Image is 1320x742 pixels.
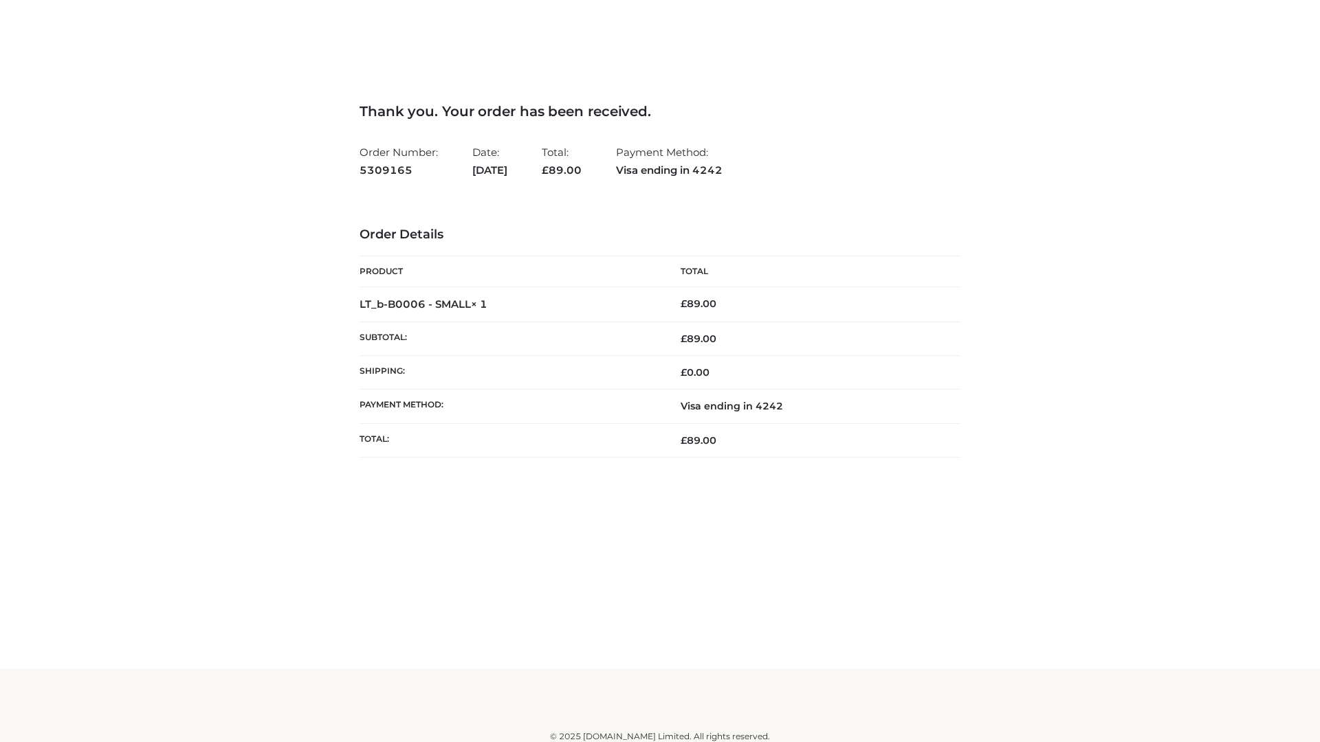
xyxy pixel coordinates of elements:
strong: [DATE] [472,161,507,179]
span: £ [681,366,687,379]
strong: Visa ending in 4242 [616,161,723,179]
span: 89.00 [681,333,716,345]
th: Total [660,256,960,287]
th: Product [360,256,660,287]
h3: Thank you. Your order has been received. [360,103,960,120]
span: £ [542,164,549,177]
strong: × 1 [471,297,487,311]
th: Total: [360,423,660,457]
strong: 5309165 [360,161,438,179]
span: £ [681,434,687,447]
td: Visa ending in 4242 [660,390,960,423]
li: Total: [542,140,582,182]
th: Subtotal: [360,322,660,355]
th: Payment method: [360,390,660,423]
h3: Order Details [360,227,960,243]
li: Payment Method: [616,140,723,182]
span: £ [681,333,687,345]
span: 89.00 [681,434,716,447]
li: Date: [472,140,507,182]
strong: LT_b-B0006 - SMALL [360,297,487,311]
span: £ [681,297,687,310]
th: Shipping: [360,356,660,390]
li: Order Number: [360,140,438,182]
bdi: 89.00 [681,297,716,310]
span: 89.00 [542,164,582,177]
bdi: 0.00 [681,366,709,379]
